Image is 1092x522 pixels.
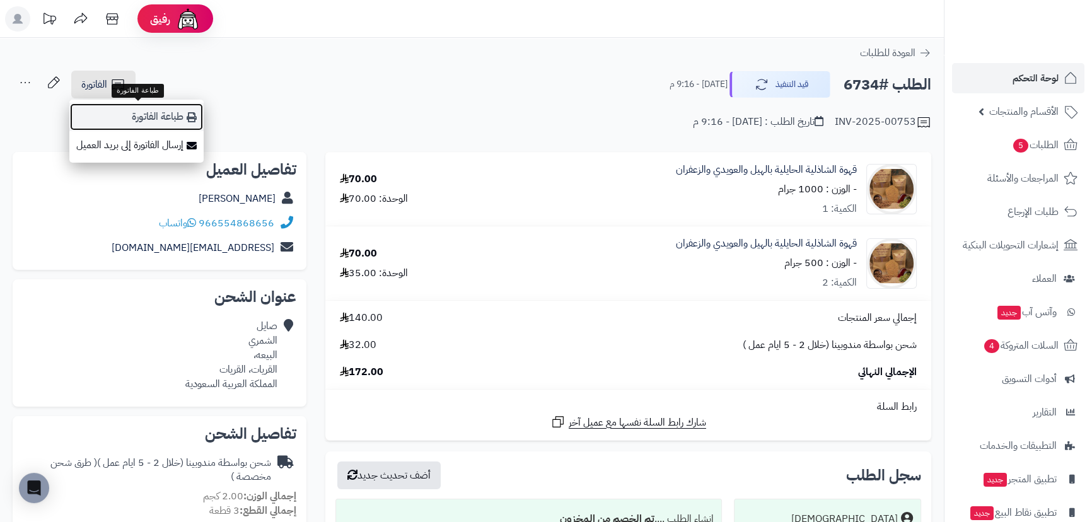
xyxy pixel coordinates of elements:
[867,164,916,214] img: 1704009880-WhatsApp%20Image%202023-12-31%20at%209.42.12%20AM%20(1)-90x90.jpeg
[963,236,1059,254] span: إشعارات التحويلات البنكية
[69,131,204,159] a: إرسال الفاتورة إلى بريد العميل
[996,303,1057,321] span: وآتس آب
[175,6,200,32] img: ai-face.png
[112,84,163,98] div: طباعة الفاتورة
[550,414,706,430] a: شارك رابط السلة نفسها مع عميل آخر
[1006,32,1080,59] img: logo-2.png
[952,63,1084,93] a: لوحة التحكم
[982,470,1057,488] span: تطبيق المتجر
[340,172,377,187] div: 70.00
[340,365,383,380] span: 172.00
[858,365,917,380] span: الإجمالي النهائي
[23,162,296,177] h2: تفاصيل العميل
[23,426,296,441] h2: تفاصيل الشحن
[784,255,857,270] small: - الوزن : 500 جرام
[676,236,857,251] a: قهوة الشاذلية الحايلية بالهيل والعويدي والزعفران
[340,246,377,261] div: 70.00
[150,11,170,26] span: رفيق
[822,275,857,290] div: الكمية: 2
[185,319,277,391] div: صايل الشمري البيعه، القريات، القريات المملكة العربية السعودية
[1013,139,1028,153] span: 5
[209,503,296,518] small: 3 قطعة
[676,163,857,177] a: قهوة الشاذلية الحايلية بالهيل والعويدي والزعفران
[969,504,1057,521] span: تطبيق نقاط البيع
[50,455,271,485] span: ( طرق شحن مخصصة )
[1013,69,1059,87] span: لوحة التحكم
[1032,270,1057,287] span: العملاء
[69,103,204,131] a: طباعة الفاتورة
[203,489,296,504] small: 2.00 كجم
[1012,136,1059,154] span: الطلبات
[112,240,274,255] a: [EMAIL_ADDRESS][DOMAIN_NAME]
[970,506,994,520] span: جديد
[1008,203,1059,221] span: طلبات الإرجاع
[340,338,376,352] span: 32.00
[952,431,1084,461] a: التطبيقات والخدمات
[952,163,1084,194] a: المراجعات والأسئلة
[19,473,49,503] div: Open Intercom Messenger
[984,339,999,353] span: 4
[81,77,107,92] span: الفاتورة
[71,71,136,98] a: الفاتورة
[240,503,296,518] strong: إجمالي القطع:
[844,72,931,98] h2: الطلب #6734
[822,202,857,216] div: الكمية: 1
[778,182,857,197] small: - الوزن : 1000 جرام
[340,311,383,325] span: 140.00
[23,289,296,304] h2: عنوان الشحن
[952,464,1084,494] a: تطبيق المتجرجديد
[989,103,1059,120] span: الأقسام والمنتجات
[983,337,1059,354] span: السلات المتروكة
[330,400,926,414] div: رابط السلة
[997,306,1021,320] span: جديد
[670,78,728,91] small: [DATE] - 9:16 م
[867,238,916,289] img: 1704009880-WhatsApp%20Image%202023-12-31%20at%209.42.12%20AM%20(1)-90x90.jpeg
[984,473,1007,487] span: جديد
[340,266,408,281] div: الوحدة: 35.00
[23,456,271,485] div: شحن بواسطة مندوبينا (خلال 2 - 5 ايام عمل )
[952,397,1084,427] a: التقارير
[860,45,931,61] a: العودة للطلبات
[729,71,830,98] button: قيد التنفيذ
[952,130,1084,160] a: الطلبات5
[952,330,1084,361] a: السلات المتروكة4
[33,6,65,35] a: تحديثات المنصة
[159,216,196,231] a: واتساب
[952,364,1084,394] a: أدوات التسويق
[952,197,1084,227] a: طلبات الإرجاع
[838,311,917,325] span: إجمالي سعر المنتجات
[835,115,931,130] div: INV-2025-00753
[952,297,1084,327] a: وآتس آبجديد
[952,264,1084,294] a: العملاء
[1033,403,1057,421] span: التقارير
[199,191,276,206] a: [PERSON_NAME]
[243,489,296,504] strong: إجمالي الوزن:
[199,216,274,231] a: 966554868656
[952,230,1084,260] a: إشعارات التحويلات البنكية
[743,338,917,352] span: شحن بواسطة مندوبينا (خلال 2 - 5 ايام عمل )
[337,461,441,489] button: أضف تحديث جديد
[693,115,823,129] div: تاريخ الطلب : [DATE] - 9:16 م
[980,437,1057,455] span: التطبيقات والخدمات
[1002,370,1057,388] span: أدوات التسويق
[860,45,915,61] span: العودة للطلبات
[340,192,408,206] div: الوحدة: 70.00
[846,468,921,483] h3: سجل الطلب
[569,415,706,430] span: شارك رابط السلة نفسها مع عميل آخر
[987,170,1059,187] span: المراجعات والأسئلة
